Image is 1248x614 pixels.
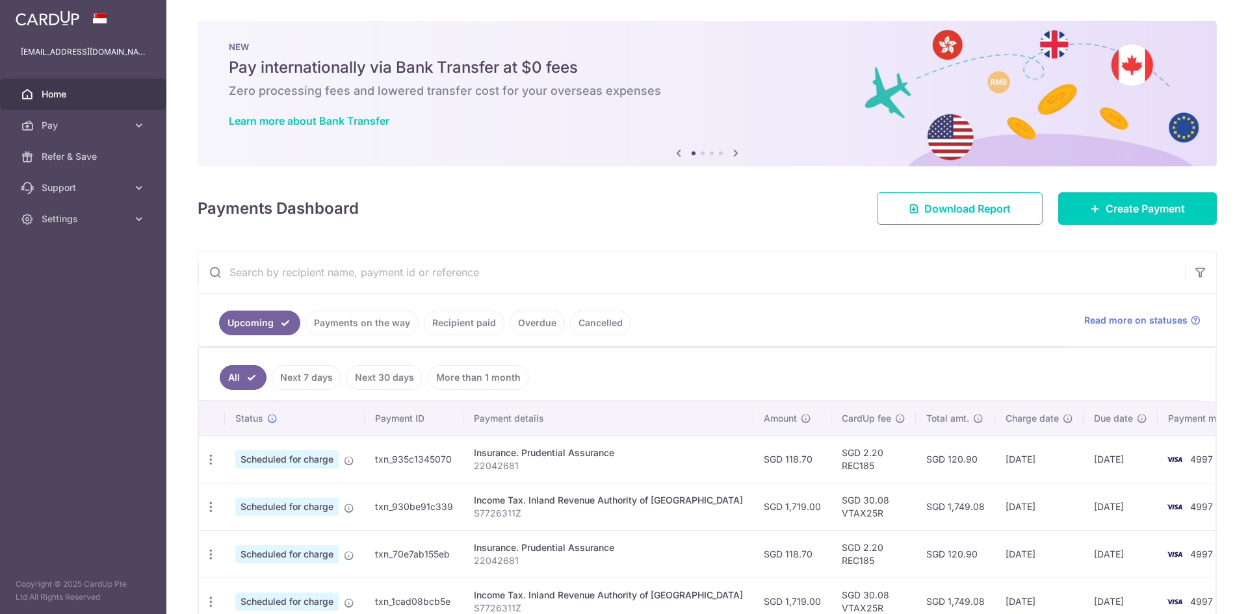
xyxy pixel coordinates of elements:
th: Payment ID [365,402,463,435]
span: 4997 [1190,548,1213,559]
td: SGD 1,719.00 [753,483,831,530]
a: Overdue [510,311,565,335]
img: Bank Card [1162,452,1188,467]
h5: Pay internationally via Bank Transfer at $0 fees [229,57,1186,78]
td: [DATE] [1084,435,1158,483]
th: Payment details [463,402,753,435]
td: [DATE] [1084,483,1158,530]
div: Insurance. Prudential Assurance [474,446,743,459]
span: Due date [1094,412,1133,425]
td: SGD 120.90 [916,435,995,483]
img: Bank transfer banner [198,21,1217,166]
img: CardUp [16,10,79,26]
p: 22042681 [474,459,743,472]
a: Upcoming [219,311,300,335]
p: [EMAIL_ADDRESS][DOMAIN_NAME] [21,45,146,58]
td: txn_935c1345070 [365,435,463,483]
td: SGD 118.70 [753,530,831,578]
td: SGD 1,749.08 [916,483,995,530]
div: Insurance. Prudential Assurance [474,541,743,554]
a: Create Payment [1058,192,1217,225]
a: Download Report [877,192,1043,225]
span: Support [42,181,127,194]
span: Total amt. [926,412,969,425]
td: [DATE] [995,530,1084,578]
span: Refer & Save [42,150,127,163]
span: Scheduled for charge [235,498,339,516]
td: SGD 120.90 [916,530,995,578]
span: Amount [764,412,797,425]
p: S7726311Z [474,507,743,520]
img: Bank Card [1162,499,1188,515]
td: [DATE] [1084,530,1158,578]
span: Scheduled for charge [235,593,339,611]
a: Next 7 days [272,365,341,390]
td: SGD 2.20 REC185 [831,435,916,483]
td: [DATE] [995,435,1084,483]
div: Income Tax. Inland Revenue Authority of [GEOGRAPHIC_DATA] [474,589,743,602]
td: txn_70e7ab155eb [365,530,463,578]
span: Home [42,88,127,101]
td: txn_930be91c339 [365,483,463,530]
a: Next 30 days [346,365,422,390]
h4: Payments Dashboard [198,197,359,220]
span: CardUp fee [842,412,891,425]
span: Pay [42,119,127,132]
a: Cancelled [570,311,631,335]
span: 4997 [1190,596,1213,607]
a: Payments on the way [305,311,419,335]
td: SGD 118.70 [753,435,831,483]
a: Learn more about Bank Transfer [229,114,389,127]
span: Create Payment [1106,201,1185,216]
input: Search by recipient name, payment id or reference [198,251,1185,293]
span: Scheduled for charge [235,545,339,563]
td: SGD 30.08 VTAX25R [831,483,916,530]
a: All [220,365,266,390]
h6: Zero processing fees and lowered transfer cost for your overseas expenses [229,83,1186,99]
p: 22042681 [474,554,743,567]
img: Bank Card [1162,594,1188,609]
a: Recipient paid [424,311,504,335]
span: 4997 [1190,501,1213,512]
span: Charge date [1006,412,1059,425]
td: SGD 2.20 REC185 [831,530,916,578]
span: 4997 [1190,454,1213,465]
img: Bank Card [1162,546,1188,562]
span: Settings [42,212,127,225]
td: [DATE] [995,483,1084,530]
span: Status [235,412,263,425]
span: Download Report [924,201,1011,216]
p: NEW [229,42,1186,52]
span: Read more on statuses [1084,314,1188,327]
a: Read more on statuses [1084,314,1201,327]
a: More than 1 month [428,365,529,390]
div: Income Tax. Inland Revenue Authority of [GEOGRAPHIC_DATA] [474,494,743,507]
span: Scheduled for charge [235,450,339,468]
